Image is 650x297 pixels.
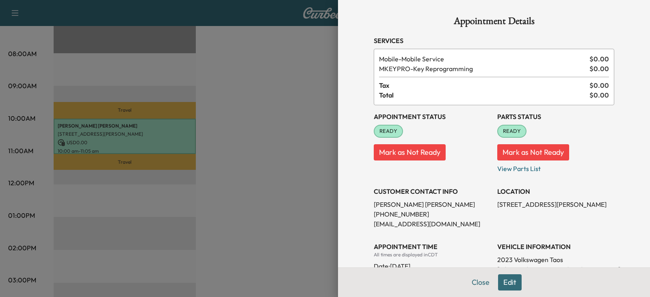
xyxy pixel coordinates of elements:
[497,144,569,160] button: Mark as Not Ready
[379,64,586,74] span: Key Reprogramming
[379,80,589,90] span: Tax
[379,90,589,100] span: Total
[589,64,609,74] span: $ 0.00
[497,112,614,121] h3: Parts Status
[374,242,491,251] h3: APPOINTMENT TIME
[497,264,614,274] p: [US_VEHICLE_IDENTIFICATION_NUMBER]
[374,251,491,258] div: All times are displayed in CDT
[466,274,495,290] button: Close
[375,127,402,135] span: READY
[374,219,491,229] p: [EMAIL_ADDRESS][DOMAIN_NAME]
[589,80,609,90] span: $ 0.00
[497,186,614,196] h3: LOCATION
[374,199,491,209] p: [PERSON_NAME] [PERSON_NAME]
[374,112,491,121] h3: Appointment Status
[589,90,609,100] span: $ 0.00
[589,54,609,64] span: $ 0.00
[374,186,491,196] h3: CUSTOMER CONTACT INFO
[498,127,526,135] span: READY
[498,274,522,290] button: Edit
[374,258,491,271] div: Date: [DATE]
[374,36,614,46] h3: Services
[497,160,614,173] p: View Parts List
[374,144,446,160] button: Mark as Not Ready
[497,242,614,251] h3: VEHICLE INFORMATION
[497,199,614,209] p: [STREET_ADDRESS][PERSON_NAME]
[497,255,614,264] p: 2023 Volkswagen Taos
[374,16,614,29] h1: Appointment Details
[374,209,491,219] p: [PHONE_NUMBER]
[379,54,586,64] span: Mobile Service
